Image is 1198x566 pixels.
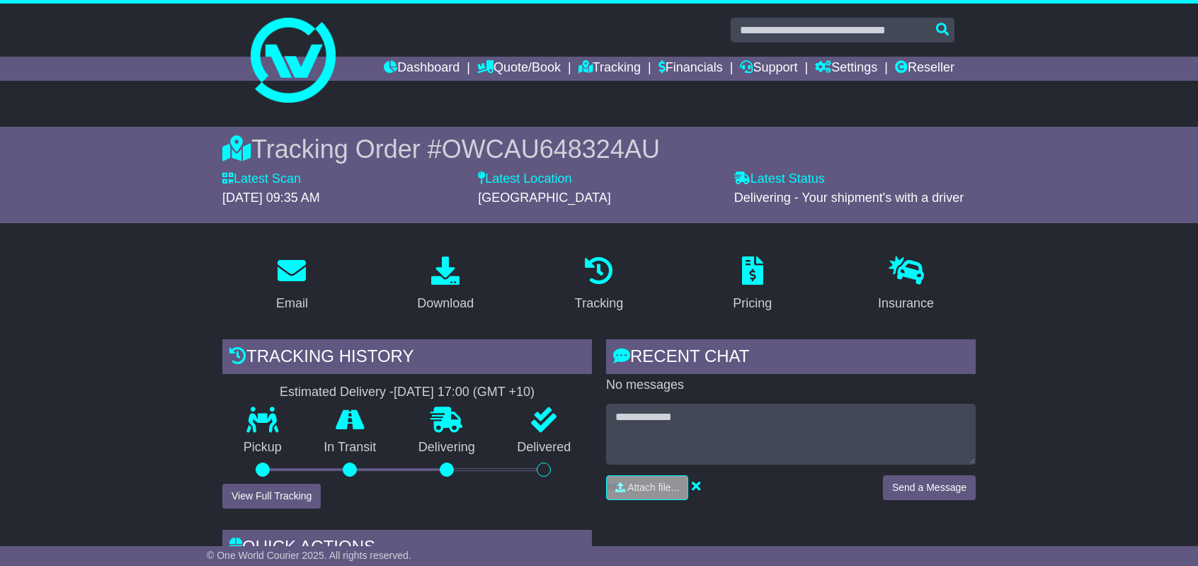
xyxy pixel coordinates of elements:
a: Support [740,57,797,81]
span: © One World Courier 2025. All rights reserved. [207,550,411,561]
div: Insurance [878,294,934,313]
div: RECENT CHAT [606,339,976,378]
div: Download [417,294,474,313]
button: Send a Message [883,475,976,500]
a: Financials [658,57,723,81]
a: Settings [815,57,877,81]
p: Delivering [397,440,496,455]
a: Pricing [724,251,781,318]
label: Latest Location [478,171,571,187]
div: Pricing [733,294,772,313]
p: No messages [606,378,976,393]
span: [GEOGRAPHIC_DATA] [478,191,610,205]
a: Tracking [578,57,641,81]
div: Tracking Order # [222,134,976,164]
span: Delivering - Your shipment's with a driver [734,191,964,205]
div: Tracking [575,294,623,313]
div: Tracking history [222,339,592,378]
button: View Full Tracking [222,484,321,509]
a: Email [267,251,317,318]
p: Pickup [222,440,303,455]
a: Reseller [895,57,954,81]
a: Dashboard [384,57,460,81]
p: Delivered [496,440,593,455]
p: In Transit [303,440,398,455]
a: Tracking [566,251,632,318]
a: Quote/Book [477,57,561,81]
a: Insurance [869,251,943,318]
div: [DATE] 17:00 (GMT +10) [394,385,535,400]
span: [DATE] 09:35 AM [222,191,320,205]
label: Latest Scan [222,171,301,187]
label: Latest Status [734,171,825,187]
div: Email [276,294,308,313]
span: OWCAU648324AU [442,135,660,164]
a: Download [408,251,483,318]
div: Estimated Delivery - [222,385,592,400]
